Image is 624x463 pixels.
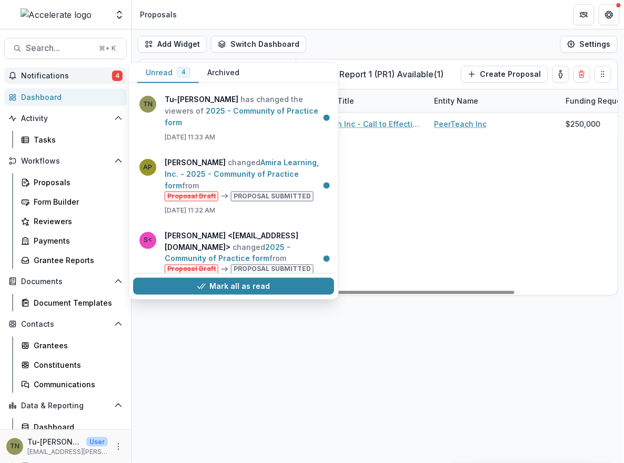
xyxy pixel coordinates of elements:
[211,36,306,53] button: Switch Dashboard
[34,216,118,227] div: Reviewers
[26,43,93,53] span: Search...
[595,66,611,83] button: Drag
[97,43,118,54] div: ⌘ + K
[34,235,118,246] div: Payments
[4,38,127,59] button: Search...
[4,67,127,84] button: Notifications4
[434,118,487,129] a: PeerTeach Inc
[17,131,127,148] a: Tasks
[428,89,559,112] div: Entity Name
[573,4,595,25] button: Partners
[34,196,118,207] div: Form Builder
[21,401,110,410] span: Data & Reporting
[34,340,118,351] div: Grantees
[21,320,110,329] span: Contacts
[17,337,127,354] a: Grantees
[17,251,127,269] a: Grantee Reports
[560,36,618,53] button: Settings
[21,92,118,103] div: Dashboard
[10,443,19,450] div: Tu-Quyen Nguyen
[4,88,127,106] a: Dashboard
[27,447,108,457] p: [EMAIL_ADDRESS][PERSON_NAME][DOMAIN_NAME]
[21,72,112,80] span: Notifications
[4,316,127,333] button: Open Contacts
[199,63,248,83] button: Archived
[313,68,444,80] p: Phase Report 1 (PR1) Available ( 1 )
[21,8,92,21] img: Accelerate logo
[4,273,127,290] button: Open Documents
[34,255,118,266] div: Grantee Reports
[461,66,548,83] button: Create Proposal
[34,359,118,370] div: Constituents
[4,153,127,169] button: Open Workflows
[112,71,123,81] span: 4
[182,68,186,76] span: 4
[17,193,127,210] a: Form Builder
[34,134,118,145] div: Tasks
[165,158,319,190] a: Amira Learning, Inc. - 2025 - Community of Practice form
[165,106,318,127] a: 2025 - Community of Practice form
[34,297,118,308] div: Document Templates
[112,4,127,25] button: Open entity switcher
[21,114,110,123] span: Activity
[17,418,127,436] a: Dashboard
[296,89,428,112] div: Proposal Title
[21,277,110,286] span: Documents
[140,9,177,20] div: Proposals
[17,294,127,311] a: Document Templates
[573,66,590,83] button: Delete card
[165,230,328,275] p: changed from
[136,7,181,22] nav: breadcrumb
[599,4,620,25] button: Get Help
[86,437,108,447] p: User
[17,376,127,393] a: Communications
[17,232,127,249] a: Payments
[428,95,485,106] div: Entity Name
[133,278,334,295] button: Mark all as read
[34,379,118,390] div: Communications
[165,243,290,263] a: 2025 - Community of Practice form
[34,421,118,432] div: Dashboard
[303,118,421,129] a: PeerTeach Inc - Call to Effective Action - 2
[137,63,199,83] button: Unread
[34,177,118,188] div: Proposals
[138,36,207,53] button: Add Widget
[4,110,127,127] button: Open Activity
[4,397,127,414] button: Open Data & Reporting
[112,440,125,453] button: More
[165,157,328,202] p: changed from
[27,436,82,447] p: Tu-[PERSON_NAME]
[566,118,600,129] div: $250,000
[17,174,127,191] a: Proposals
[17,213,127,230] a: Reviewers
[17,356,127,374] a: Constituents
[21,157,110,166] span: Workflows
[165,94,328,128] p: has changed the viewers of
[552,66,569,83] button: toggle-assigned-to-me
